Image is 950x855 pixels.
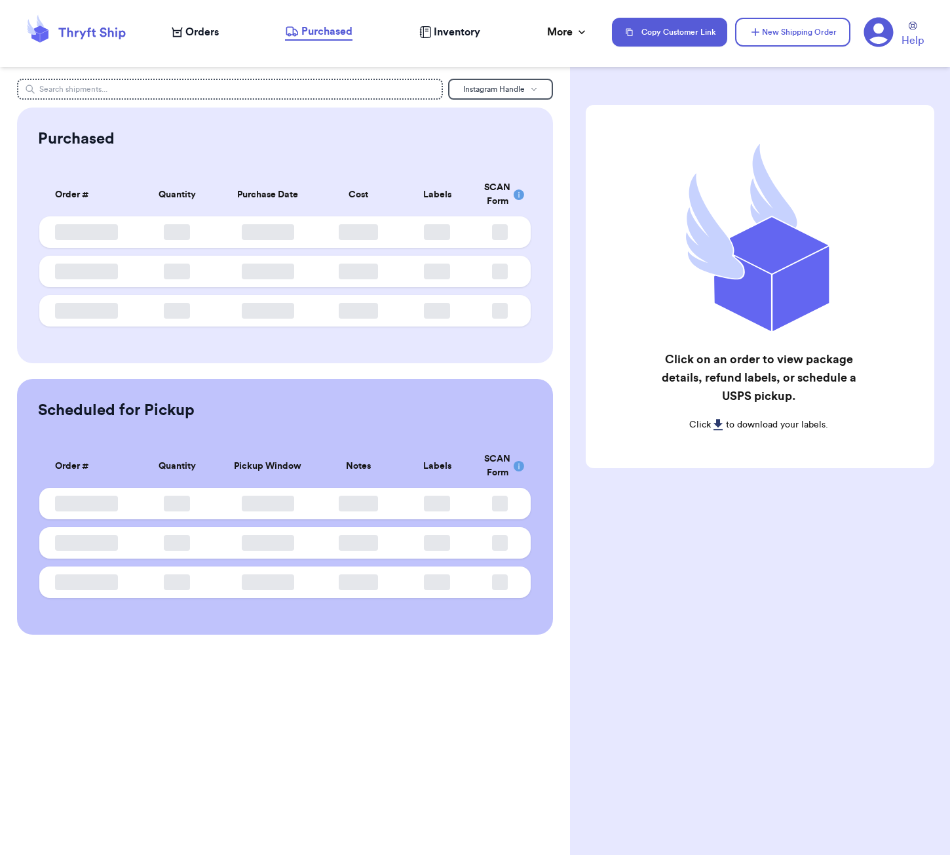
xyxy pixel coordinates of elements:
[434,24,480,40] span: Inventory
[419,24,480,40] a: Inventory
[735,18,850,47] button: New Shipping Order
[39,173,138,216] th: Order #
[398,445,476,488] th: Labels
[216,173,319,216] th: Purchase Date
[172,24,219,40] a: Orders
[216,445,319,488] th: Pickup Window
[612,18,727,47] button: Copy Customer Link
[138,445,216,488] th: Quantity
[547,24,588,40] div: More
[38,400,195,421] h2: Scheduled for Pickup
[463,85,525,93] span: Instagram Handle
[902,33,924,49] span: Help
[38,129,115,149] h2: Purchased
[398,173,476,216] th: Labels
[661,418,856,431] p: Click to download your labels.
[319,445,398,488] th: Notes
[448,79,553,100] button: Instagram Handle
[17,79,443,100] input: Search shipments...
[138,173,216,216] th: Quantity
[319,173,398,216] th: Cost
[39,445,138,488] th: Order #
[285,24,352,41] a: Purchased
[301,24,352,39] span: Purchased
[185,24,219,40] span: Orders
[484,452,515,480] div: SCAN Form
[902,22,924,49] a: Help
[661,350,856,405] h2: Click on an order to view package details, refund labels, or schedule a USPS pickup.
[484,181,515,209] div: SCAN Form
